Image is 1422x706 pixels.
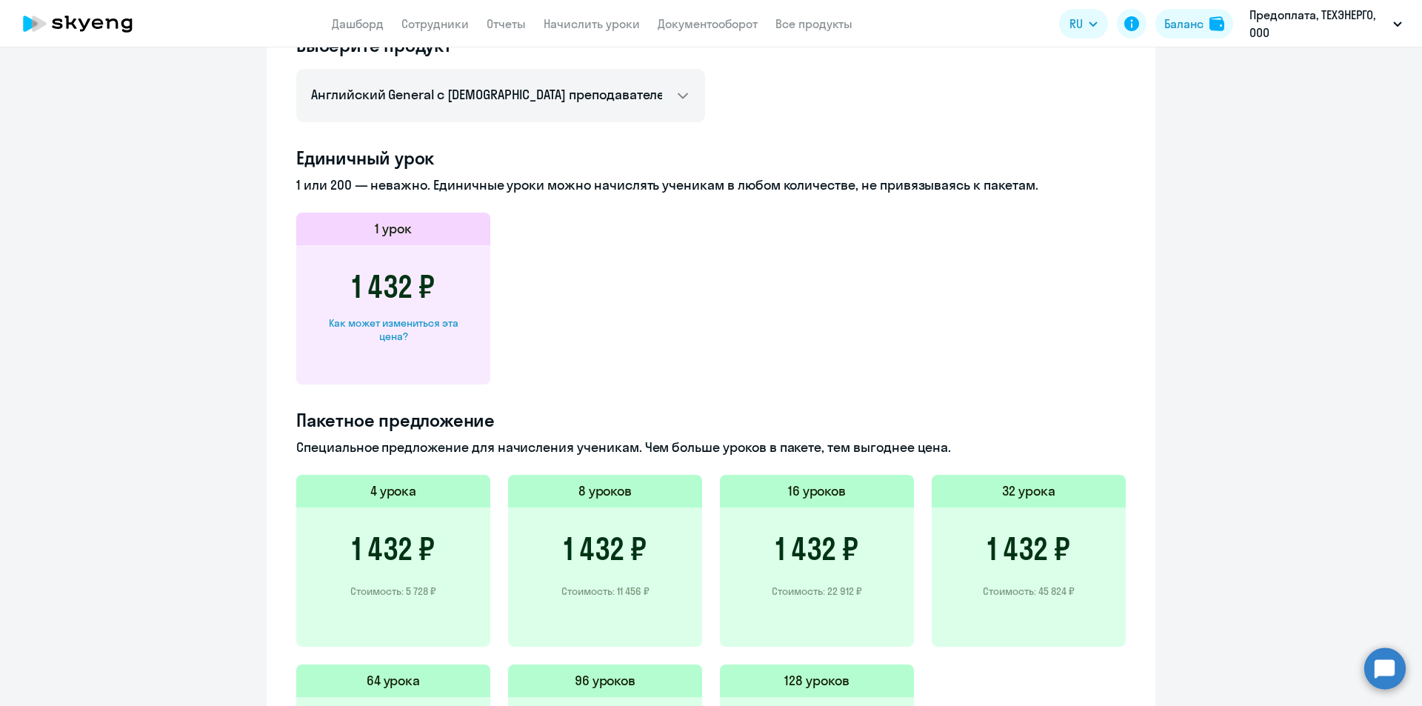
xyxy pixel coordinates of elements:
span: RU [1069,15,1083,33]
h3: 1 432 ₽ [564,531,647,567]
p: Стоимость: 5 728 ₽ [350,585,436,598]
a: Документооборот [658,16,758,31]
button: Предоплата, ТЕХЭНЕРГО, ООО [1242,6,1409,41]
h3: 1 432 ₽ [987,531,1070,567]
h5: 64 урока [367,671,421,690]
a: Дашборд [332,16,384,31]
h5: 32 урока [1002,482,1055,501]
h5: 128 уроков [784,671,849,690]
a: Сотрудники [401,16,469,31]
div: Как может измениться эта цена? [320,316,467,343]
h4: Пакетное предложение [296,408,1126,432]
p: Стоимость: 45 824 ₽ [983,585,1075,598]
h5: 8 уроков [578,482,632,501]
a: Отчеты [487,16,526,31]
h3: 1 432 ₽ [775,531,858,567]
button: RU [1059,9,1108,39]
p: Специальное предложение для начисления ученикам. Чем больше уроков в пакете, тем выгоднее цена. [296,438,1126,457]
div: Баланс [1164,15,1204,33]
p: Стоимость: 22 912 ₽ [772,585,862,598]
h4: Единичный урок [296,146,1126,170]
h5: 1 урок [375,219,412,239]
button: Балансbalance [1155,9,1233,39]
h5: 96 уроков [575,671,636,690]
a: Все продукты [775,16,852,31]
p: Стоимость: 11 456 ₽ [561,585,650,598]
p: 1 или 200 — неважно. Единичные уроки можно начислять ученикам в любом количестве, не привязываясь... [296,176,1126,195]
h5: 4 урока [370,482,417,501]
img: balance [1209,16,1224,31]
p: Предоплата, ТЕХЭНЕРГО, ООО [1249,6,1387,41]
a: Начислить уроки [544,16,640,31]
h3: 1 432 ₽ [352,269,435,304]
h3: 1 432 ₽ [352,531,435,567]
h5: 16 уроков [788,482,847,501]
